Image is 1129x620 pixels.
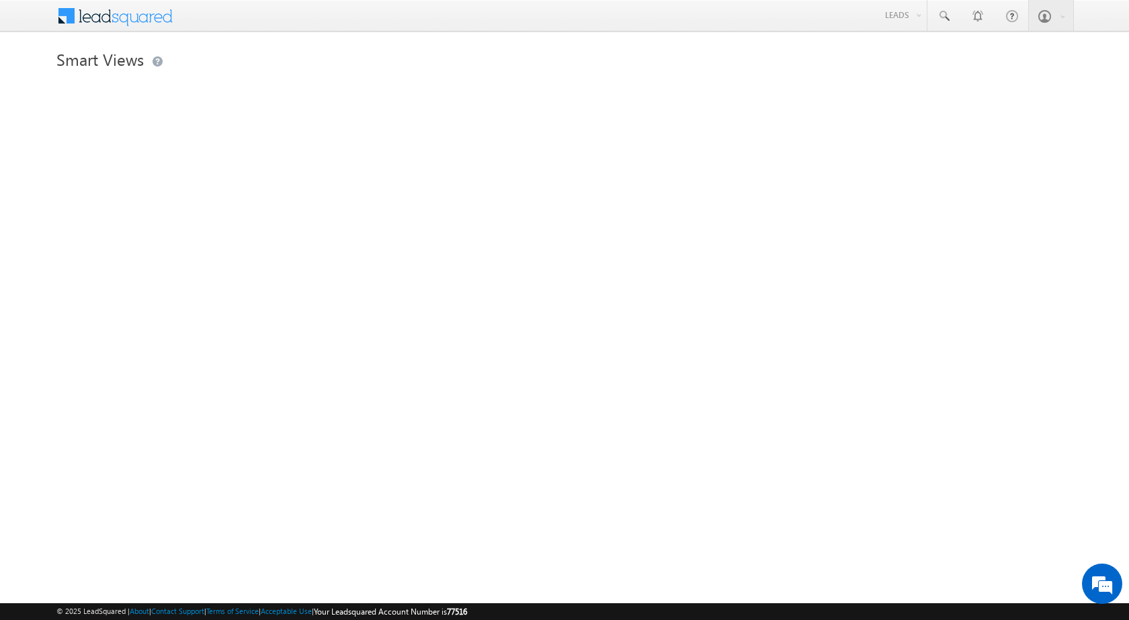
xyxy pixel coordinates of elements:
a: About [130,607,149,615]
span: © 2025 LeadSquared | | | | | [56,605,467,618]
span: Smart Views [56,48,144,70]
span: Your Leadsquared Account Number is [314,607,467,617]
span: 77516 [447,607,467,617]
a: Contact Support [151,607,204,615]
a: Acceptable Use [261,607,312,615]
a: Terms of Service [206,607,259,615]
